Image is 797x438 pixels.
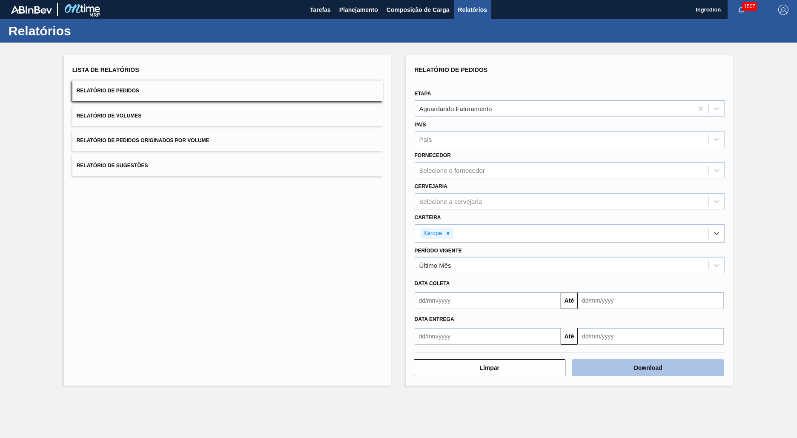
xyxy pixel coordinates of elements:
[419,105,492,112] div: Aguardando Faturamento
[415,183,447,189] label: Cervejaria
[561,292,578,309] button: Até
[728,4,755,16] button: Notificações
[742,2,757,11] span: 1507
[9,26,160,36] h1: Relatórios
[310,5,331,15] span: Tarefas
[72,106,383,126] button: Relatório de Volumes
[72,80,383,101] button: Relatório de Pedidos
[419,167,485,174] div: Selecione o fornecedor
[72,130,383,151] button: Relatório de Pedidos Originados por Volume
[572,359,724,376] button: Download
[77,137,209,143] span: Relatório de Pedidos Originados por Volume
[11,6,52,14] img: TNhmsLtSVTkK8tSr43FrP2fwEKptu5GPRR3wAAAABJRU5ErkJggg==
[421,228,444,239] div: Xarope
[778,5,788,15] img: Logout
[387,5,450,15] span: Composição de Carga
[578,292,724,309] input: dd/mm/yyyy
[415,328,561,345] input: dd/mm/yyyy
[415,66,488,73] span: Relatório de Pedidos
[339,5,378,15] span: Planejamento
[419,198,482,205] div: Selecione a cervejaria
[415,292,561,309] input: dd/mm/yyyy
[72,155,383,176] button: Relatório de Sugestões
[419,136,432,143] div: País
[415,316,454,322] span: Data entrega
[458,5,487,15] span: Relatórios
[419,262,451,269] div: Último Mês
[415,215,441,220] label: Carteira
[77,113,141,119] span: Relatório de Volumes
[77,88,139,94] span: Relatório de Pedidos
[415,248,462,254] label: Período Vigente
[415,122,426,128] label: País
[415,91,431,97] label: Etapa
[72,66,139,73] span: Lista de Relatórios
[415,281,450,286] span: Data coleta
[561,328,578,345] button: Até
[77,163,148,169] span: Relatório de Sugestões
[414,359,565,376] button: Limpar
[578,328,724,345] input: dd/mm/yyyy
[415,152,451,158] label: Fornecedor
